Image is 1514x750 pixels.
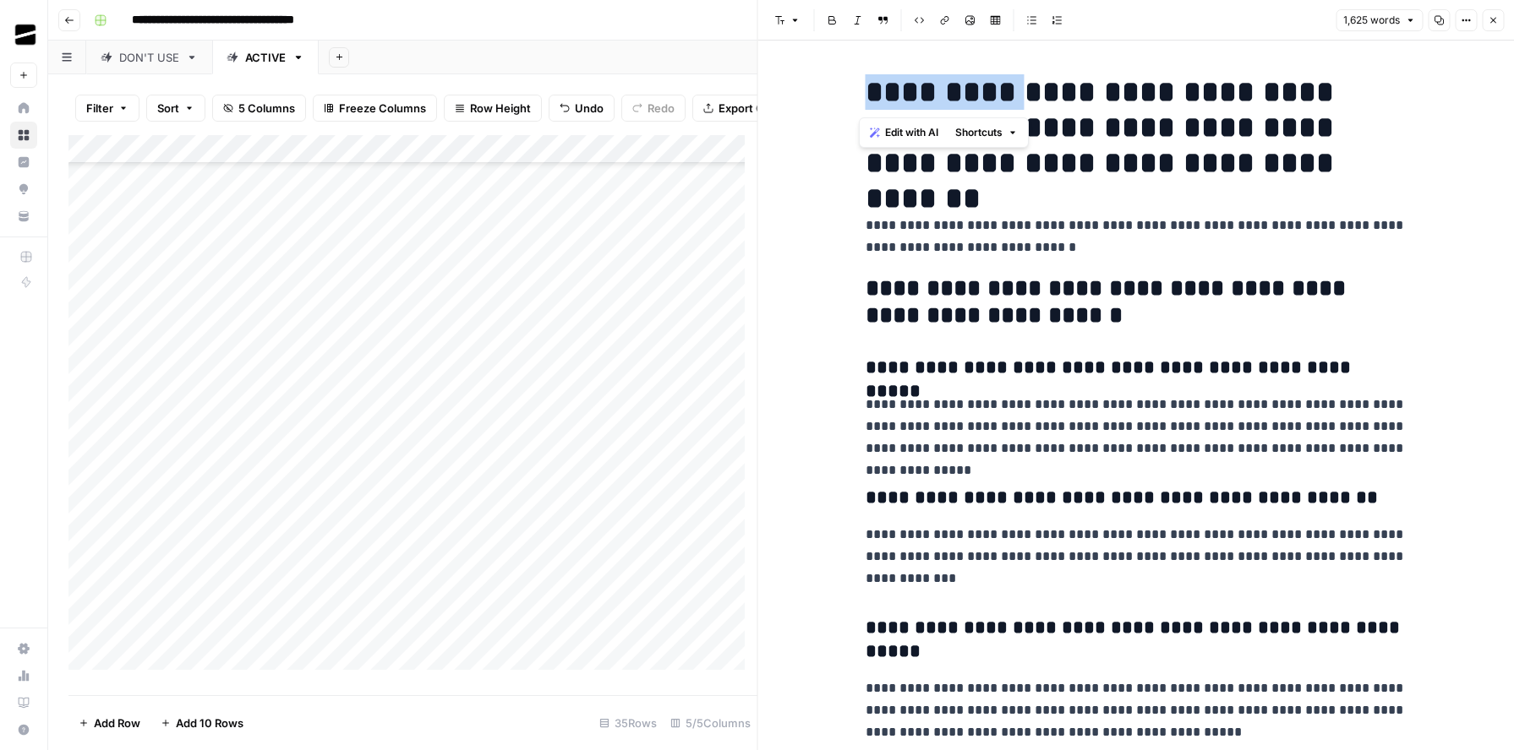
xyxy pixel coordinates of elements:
[157,100,179,117] span: Sort
[68,709,150,736] button: Add Row
[86,41,212,74] a: DON'T USE
[10,19,41,50] img: OGM Logo
[10,95,37,122] a: Home
[339,100,426,117] span: Freeze Columns
[549,95,615,122] button: Undo
[212,95,306,122] button: 5 Columns
[948,122,1025,144] button: Shortcuts
[86,100,113,117] span: Filter
[470,100,531,117] span: Row Height
[648,100,675,117] span: Redo
[119,49,179,66] div: DON'T USE
[10,716,37,743] button: Help + Support
[621,95,686,122] button: Redo
[10,662,37,689] a: Usage
[10,176,37,203] a: Opportunities
[10,203,37,230] a: Your Data
[10,689,37,716] a: Learning Hub
[575,100,604,117] span: Undo
[150,709,254,736] button: Add 10 Rows
[10,149,37,176] a: Insights
[955,125,1003,140] span: Shortcuts
[692,95,790,122] button: Export CSV
[94,715,140,731] span: Add Row
[146,95,205,122] button: Sort
[245,49,286,66] div: ACTIVE
[75,95,139,122] button: Filter
[212,41,319,74] a: ACTIVE
[719,100,779,117] span: Export CSV
[10,635,37,662] a: Settings
[1343,13,1400,28] span: 1,625 words
[1336,9,1423,31] button: 1,625 words
[176,715,243,731] span: Add 10 Rows
[664,709,757,736] div: 5/5 Columns
[238,100,295,117] span: 5 Columns
[444,95,542,122] button: Row Height
[593,709,664,736] div: 35 Rows
[885,125,938,140] span: Edit with AI
[863,122,945,144] button: Edit with AI
[313,95,437,122] button: Freeze Columns
[10,14,37,56] button: Workspace: OGM
[10,122,37,149] a: Browse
